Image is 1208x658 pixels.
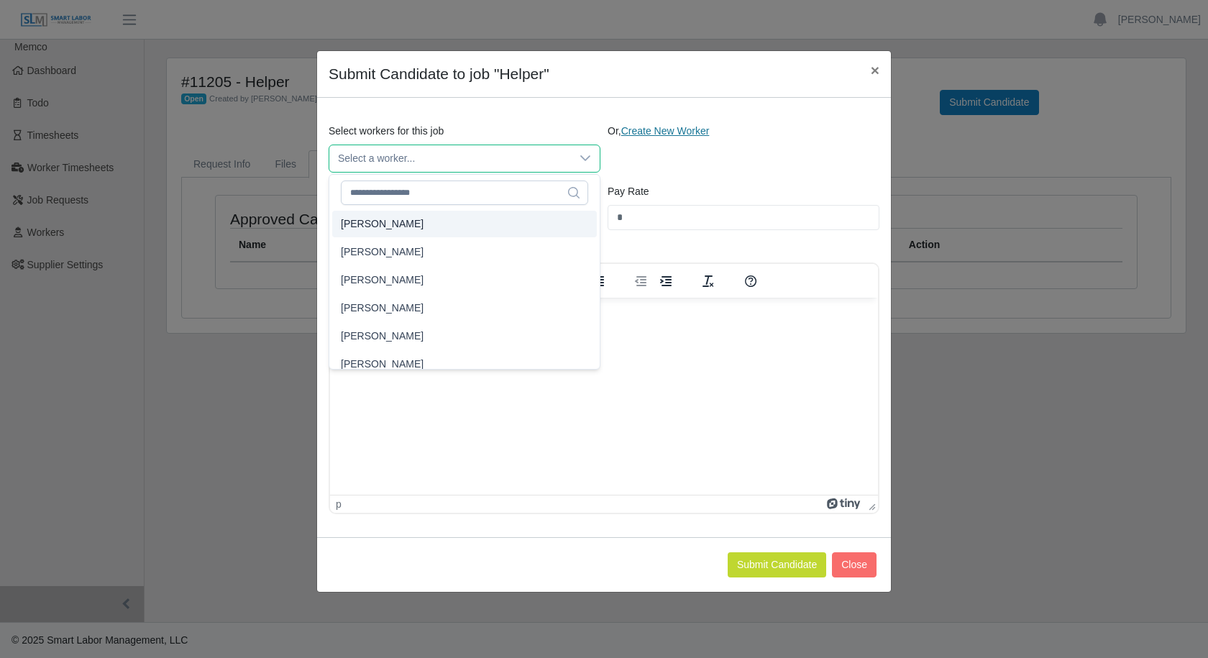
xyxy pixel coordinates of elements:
[621,125,710,137] a: Create New Worker
[329,145,571,172] span: Select a worker...
[341,216,424,232] span: [PERSON_NAME]
[628,271,653,291] button: Decrease indent
[332,295,597,321] li: Edward Vega
[330,298,878,495] iframe: Rich Text Area
[329,63,549,86] h4: Submit Candidate to job "Helper"
[341,301,424,316] span: [PERSON_NAME]
[329,124,444,139] label: Select workers for this job
[728,552,826,577] button: Submit Candidate
[341,329,424,344] span: [PERSON_NAME]
[341,273,424,288] span: [PERSON_NAME]
[341,245,424,260] span: [PERSON_NAME]
[332,267,597,293] li: Charlene Avalon
[863,495,878,513] div: Press the Up and Down arrow keys to resize the editor.
[336,498,342,510] div: p
[696,271,720,291] button: Clear formatting
[332,351,597,378] li: Gustavo DeLeon
[859,51,891,89] button: Close
[604,124,883,173] div: Or,
[654,271,678,291] button: Increase indent
[608,184,649,199] label: Pay Rate
[341,357,424,372] span: [PERSON_NAME]
[332,211,597,237] li: Antonella Madrid
[738,271,763,291] button: Help
[832,552,877,577] button: Close
[827,498,863,510] a: Powered by Tiny
[871,62,879,78] span: ×
[332,323,597,349] li: Fatima Uriarte
[332,239,597,265] li: Antonella Ramirez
